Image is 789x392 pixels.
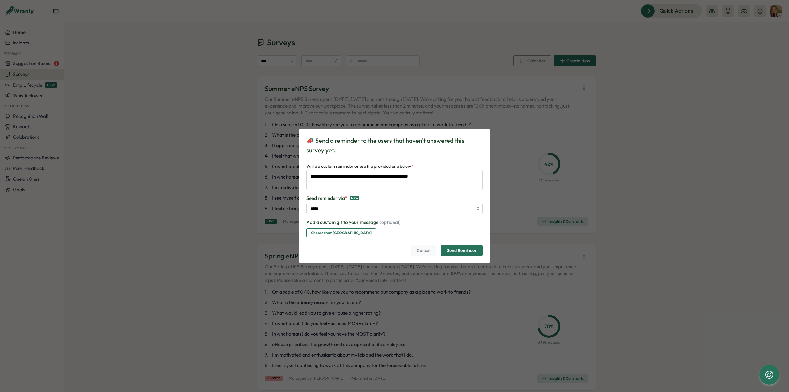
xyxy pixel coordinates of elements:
span: Choose from [GEOGRAPHIC_DATA] [311,229,372,237]
button: Send Reminder [441,245,483,256]
p: 📣 Send a reminder to the users that haven't answered this survey yet. [306,136,483,155]
span: Cancel [417,245,430,256]
p: Add a custom gif to your message [306,219,401,226]
span: New [350,196,359,200]
span: Send Reminder [447,245,477,256]
button: Cancel [411,245,436,256]
span: Send reminder via [306,195,347,202]
button: Choose from [GEOGRAPHIC_DATA] [306,228,376,237]
label: Write a custom reminder or use the provided one below [306,163,413,170]
span: (optional) [378,219,401,225]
